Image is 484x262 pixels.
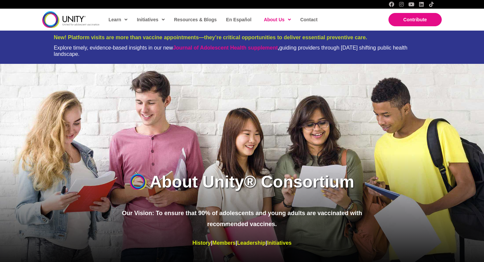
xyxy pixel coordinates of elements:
[150,170,355,194] h1: About Unity® Consortium
[192,240,211,246] a: History
[429,2,434,7] a: TikTok
[226,17,251,22] span: En Español
[388,13,442,26] a: Contribute
[137,15,165,25] span: Initiatives
[171,12,219,27] a: Resources & Blogs
[399,2,404,7] a: Instagram
[54,35,367,40] span: New! Platform visits are more than vaccine appointments—they’re critical opportunities to deliver...
[419,2,424,7] a: LinkedIn
[403,17,427,22] span: Contribute
[212,240,236,246] a: Members
[261,12,294,27] a: About Us
[389,2,394,7] a: Facebook
[173,45,279,51] strong: ,
[297,12,320,27] a: Contact
[267,240,292,246] a: Initiatives
[42,11,100,28] img: unity-logo-dark
[223,12,254,27] a: En Español
[54,45,430,57] div: Explore timely, evidence-based insights in our new guiding providers through [DATE] shifting publ...
[130,174,146,190] img: UnityIcon-new
[409,2,414,7] a: YouTube
[117,208,367,230] p: Our Vision: To ensure that 90% of adolescents and young adults are vaccinated with recommended va...
[264,15,291,25] span: About Us
[173,45,278,51] a: Journal of Adolescent Health supplement
[237,240,265,246] a: Leadership
[109,15,127,25] span: Learn
[174,17,217,22] span: Resources & Blogs
[300,17,318,22] span: Contact
[117,238,367,248] p: | | |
